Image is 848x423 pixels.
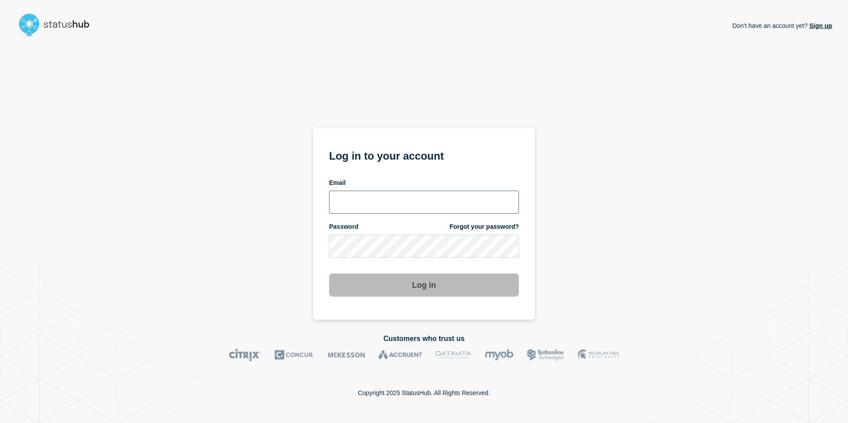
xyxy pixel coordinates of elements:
a: Forgot your password? [450,223,519,231]
p: Don't have an account yet? [732,15,832,36]
span: Email [329,179,345,187]
a: Sign up [808,22,832,29]
img: myob logo [485,349,514,361]
img: Concur logo [275,349,314,361]
img: Citrix logo [229,349,261,361]
img: McKesson logo [328,349,365,361]
span: Password [329,223,358,231]
img: StatusHub logo [16,11,100,39]
img: Bottomline logo [527,349,565,361]
img: DataVita logo [436,349,471,361]
h2: Customers who trust us [16,335,832,343]
button: Log in [329,274,519,297]
img: MSU logo [578,349,619,361]
input: password input [329,235,519,258]
h1: Log in to your account [329,147,519,163]
img: Accruent logo [378,349,422,361]
input: email input [329,191,519,214]
p: Copyright 2025 StatusHub. All Rights Reserved. [358,389,490,396]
